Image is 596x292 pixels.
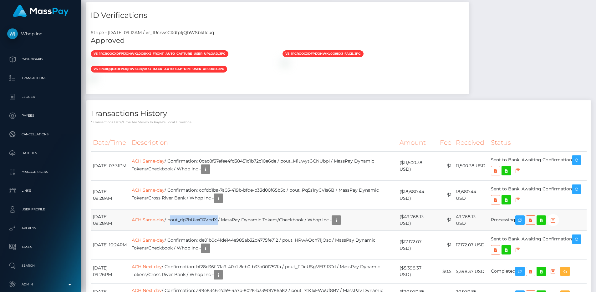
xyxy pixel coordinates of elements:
td: 11,500.38 USD [454,151,489,180]
a: ACH Next day [132,264,162,269]
th: Date/Time [91,134,130,151]
p: * Transactions date/time are shown in payee's local timezone [91,120,587,124]
span: vs_1RcrqQCXdfp1jQhWkL0q9kXj_front_auto_capture_user_upload.jpg [91,50,228,57]
p: Batches [7,149,74,158]
td: 5,398.37 USD [454,259,489,283]
a: Manage Users [5,164,77,180]
div: Stripe - [DATE] 09:12AM / vr_1RcrwsCXdfp1jQhWSbkI1cuq [86,29,469,36]
td: $1 [436,230,454,259]
p: Manage Users [7,167,74,177]
td: Sent to Bank, Awaiting Confirmation [489,230,587,259]
td: ($17,172.07 USD) [397,230,436,259]
td: Sent to Bank, Awaiting Confirmation [489,151,587,180]
a: Batches [5,145,77,161]
a: User Profile [5,202,77,217]
a: Dashboard [5,52,77,67]
h5: Approved [91,36,465,46]
td: [DATE] 09:28AM [91,180,130,209]
td: [DATE] 09:26PM [91,259,130,283]
p: User Profile [7,205,74,214]
td: Completed [489,259,587,283]
td: / Confirmation: 0cac8f37efee4fd38451c1b72c10e6de / pout_M1uwytGCNUbpI / MassPay Dynamic Tokens/Ch... [130,151,397,180]
a: API Keys [5,220,77,236]
p: Payees [7,111,74,120]
p: Admin [7,280,74,289]
th: Status [489,134,587,151]
img: Whop Inc [7,28,18,39]
td: / pout_dp7bUkxCRVbdX / MassPay Dynamic Tokens/Checkbook / Whop Inc - [130,209,397,230]
td: $1 [436,209,454,230]
td: / Confirmation: de01b0c41de144e985ab32d4775fe712 / pout_HRwAQch71jOsc / MassPay Dynamic Tokens/Ch... [130,230,397,259]
p: Taxes [7,242,74,252]
a: Transactions [5,70,77,86]
a: ACH Same-day [132,158,165,164]
td: ($11,500.38 USD) [397,151,436,180]
a: ACH Same-day [132,187,165,193]
td: $1 [436,180,454,209]
img: vr_1RcrwsCXdfp1jQhWSbkI1cuqfile_1RcrwlCXdfp1jQhWudzz1tRt [283,60,288,65]
p: Dashboard [7,55,74,64]
th: Received [454,134,489,151]
td: Processing [489,209,587,230]
a: Search [5,258,77,274]
td: [DATE] 07:31PM [91,151,130,180]
p: Transactions [7,73,74,83]
h4: ID Verifications [91,10,465,21]
th: Fee [436,134,454,151]
td: 49,768.13 USD [454,209,489,230]
a: Ledger [5,89,77,105]
p: Ledger [7,92,74,102]
td: [DATE] 10:24PM [91,230,130,259]
td: ($18,680.44 USD) [397,180,436,209]
td: 18,680.44 USD [454,180,489,209]
td: [DATE] 09:28AM [91,209,130,230]
a: ACH Same-day [132,237,165,243]
a: Payees [5,108,77,123]
td: Sent to Bank, Awaiting Confirmation [489,180,587,209]
p: Search [7,261,74,270]
span: vs_1RcrqQCXdfp1jQhWkL0q9kXj_back_auto_capture_user_upload.jpg [91,66,227,73]
img: vr_1RcrwsCXdfp1jQhWSbkI1cuqfile_1RcrwGCXdfp1jQhWRgBl8uaC [91,75,96,80]
a: Taxes [5,239,77,255]
span: vs_1RcrqQCXdfp1jQhWkL0q9kXj_face.jpg [283,50,364,57]
span: Whop Inc [5,31,77,37]
a: ACH Same-day [132,217,165,222]
td: 17,172.07 USD [454,230,489,259]
p: API Keys [7,224,74,233]
td: $1 [436,151,454,180]
p: Links [7,186,74,195]
td: / Confirmation: bf28d36f-71a9-40a1-8cb0-b33a001757fa / pout_FDcUSgVER1RCd / MassPay Dynamic Token... [130,259,397,283]
td: / Confirmation: cdfdd1ba-7a05-419b-bfde-b33d00f65b5c / pout_Pq5s1ryCVIs6B / MassPay Dynamic Token... [130,180,397,209]
h4: Transactions History [91,108,587,119]
a: Cancellations [5,127,77,142]
p: Cancellations [7,130,74,139]
a: Links [5,183,77,199]
td: ($5,398.37 USD) [397,259,436,283]
img: vr_1RcrwsCXdfp1jQhWSbkI1cuqfile_1RcruvCXdfp1jQhWNDOiQzOh [91,60,96,65]
td: ($49,768.13 USD) [397,209,436,230]
th: Description [130,134,397,151]
th: Amount [397,134,436,151]
td: $0.5 [436,259,454,283]
img: MassPay Logo [13,5,69,17]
